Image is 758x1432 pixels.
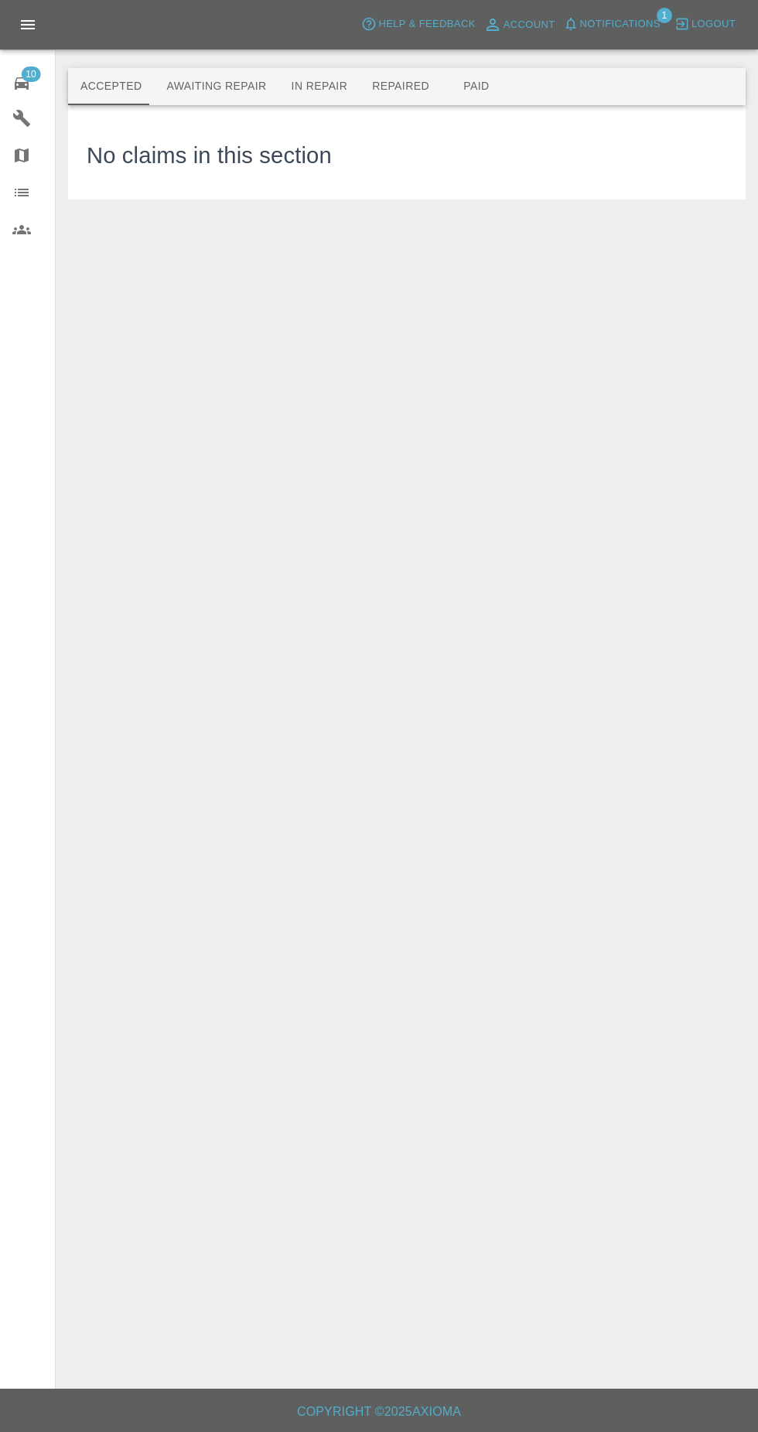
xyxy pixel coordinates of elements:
[68,68,154,105] button: Accepted
[691,15,736,33] span: Logout
[12,1401,746,1423] h6: Copyright © 2025 Axioma
[9,6,46,43] button: Open drawer
[154,68,278,105] button: Awaiting Repair
[504,16,555,34] span: Account
[671,12,739,36] button: Logout
[480,12,559,37] a: Account
[87,139,332,173] h3: No claims in this section
[360,68,442,105] button: Repaired
[559,12,664,36] button: Notifications
[378,15,475,33] span: Help & Feedback
[580,15,661,33] span: Notifications
[657,8,672,23] span: 1
[357,12,479,36] button: Help & Feedback
[279,68,360,105] button: In Repair
[21,66,40,82] span: 10
[442,68,511,105] button: Paid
